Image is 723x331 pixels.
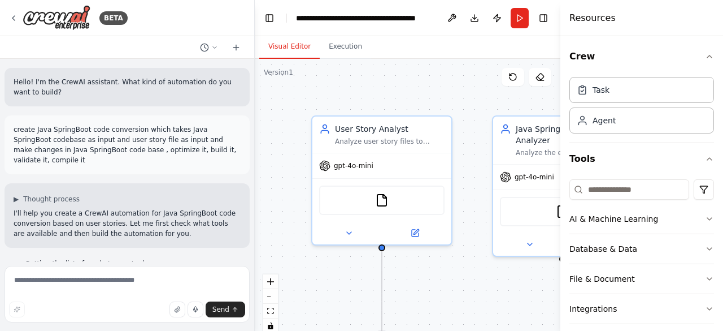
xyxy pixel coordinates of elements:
[569,234,714,264] button: Database & Data
[569,264,714,294] button: File & Document
[535,10,551,26] button: Hide right sidebar
[516,123,625,146] div: Java SpringBoot Codebase Analyzer
[206,302,245,317] button: Send
[320,35,371,59] button: Execution
[263,289,278,304] button: zoom out
[334,161,373,170] span: gpt-4o-mini
[9,302,25,317] button: Improve this prompt
[23,195,80,204] span: Thought process
[14,124,241,165] p: create Java SpringBoot code conversion which takes Java SpringBoot codebase as input and user sto...
[188,302,203,317] button: Click to speak your automation idea
[593,115,616,126] div: Agent
[569,41,714,72] button: Crew
[14,77,241,97] p: Hello! I'm the CrewAI assistant. What kind of automation do you want to build?
[383,226,447,240] button: Open in side panel
[335,123,445,135] div: User Story Analyst
[569,11,616,25] h4: Resources
[169,302,185,317] button: Upload files
[593,84,609,96] div: Task
[515,173,554,182] span: gpt-4o-mini
[25,259,148,268] span: Getting the list of ready-to-use tools
[14,195,80,204] button: ▶Thought process
[227,41,245,54] button: Start a new chat
[569,303,617,315] div: Integrations
[296,12,416,24] nav: breadcrumb
[311,115,452,246] div: User Story AnalystAnalyze user story files to extract requirements, acceptance criteria, and impl...
[14,195,19,204] span: ▶
[264,68,293,77] div: Version 1
[492,115,633,257] div: Java SpringBoot Codebase AnalyzerAnalyze the existing Java SpringBoot codebase {codebase_path} to...
[262,10,277,26] button: Hide left sidebar
[569,204,714,234] button: AI & Machine Learning
[375,194,389,207] img: FileReadTool
[569,243,637,255] div: Database & Data
[23,5,90,31] img: Logo
[263,274,278,289] button: zoom in
[569,273,635,285] div: File & Document
[263,304,278,319] button: fit view
[99,11,128,25] div: BETA
[516,148,625,157] div: Analyze the existing Java SpringBoot codebase {codebase_path} to understand the current structure...
[569,294,714,324] button: Integrations
[569,72,714,143] div: Crew
[335,137,445,146] div: Analyze user story files to extract requirements, acceptance criteria, and implementation guideli...
[569,213,658,225] div: AI & Machine Learning
[259,35,320,59] button: Visual Editor
[212,305,229,314] span: Send
[14,208,241,239] p: I'll help you create a CrewAI automation for Java SpringBoot code conversion based on user storie...
[569,143,714,175] button: Tools
[195,41,223,54] button: Switch to previous chat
